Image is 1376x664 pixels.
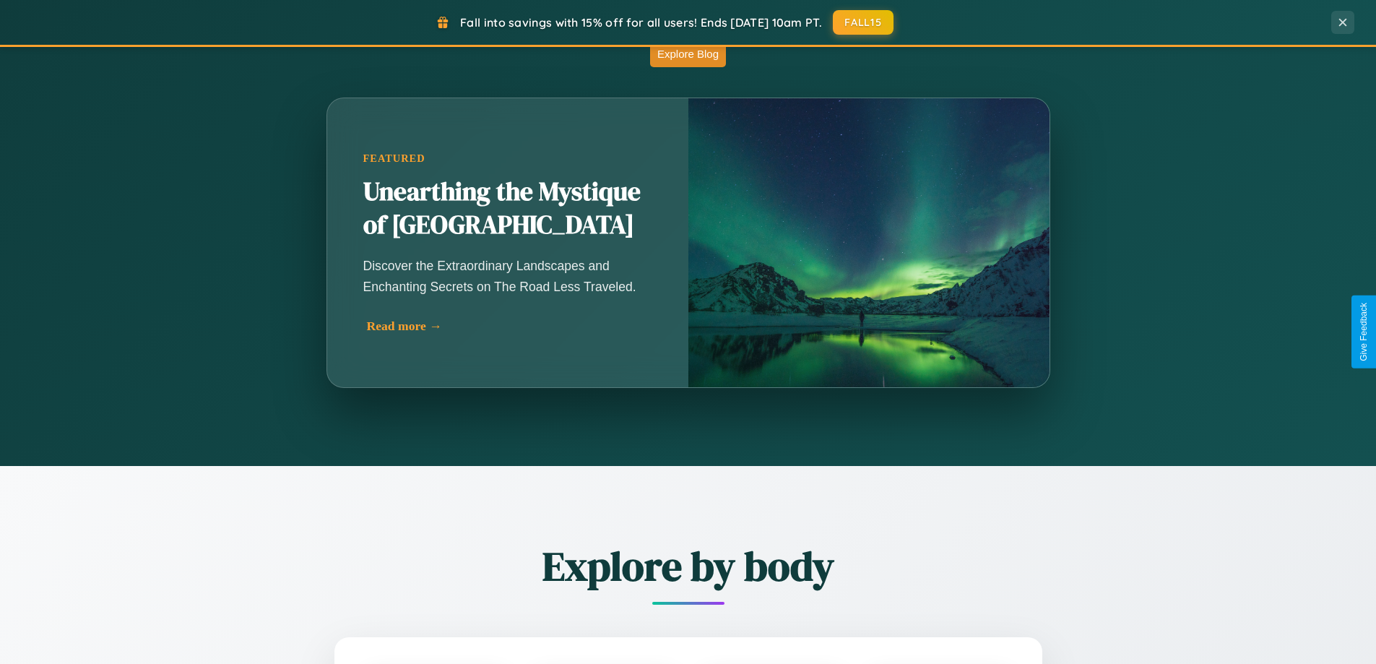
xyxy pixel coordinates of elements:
[363,176,652,242] h2: Unearthing the Mystique of [GEOGRAPHIC_DATA]
[363,256,652,296] p: Discover the Extraordinary Landscapes and Enchanting Secrets on The Road Less Traveled.
[363,152,652,165] div: Featured
[255,538,1122,594] h2: Explore by body
[367,319,656,334] div: Read more →
[1359,303,1369,361] div: Give Feedback
[460,15,822,30] span: Fall into savings with 15% off for all users! Ends [DATE] 10am PT.
[650,40,726,67] button: Explore Blog
[833,10,893,35] button: FALL15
